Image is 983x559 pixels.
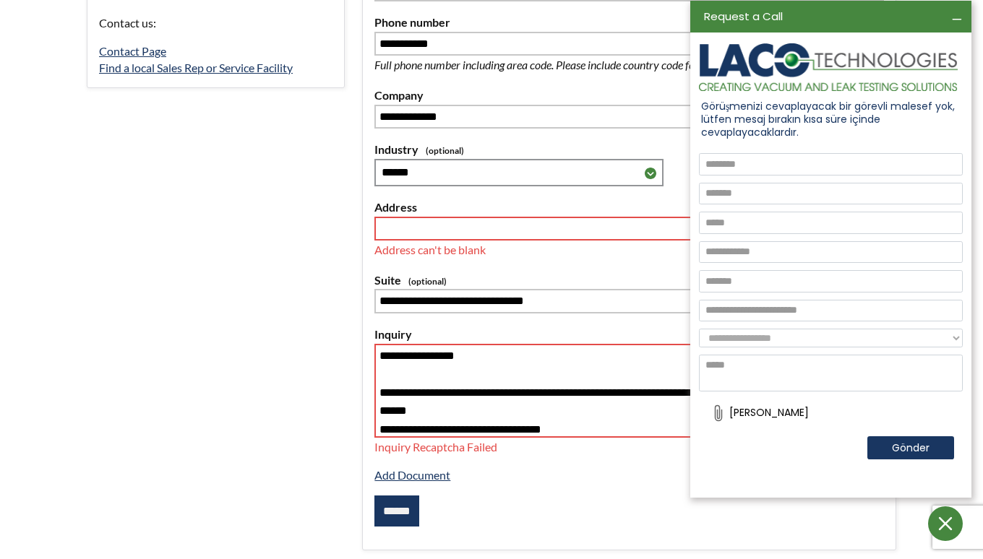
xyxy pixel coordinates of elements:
[699,43,958,91] img: logo
[947,8,964,25] div: Azalt
[374,325,884,344] label: Inquiry
[99,14,332,32] p: Contact us:
[374,13,884,32] label: Phone number
[374,198,884,217] label: Address
[374,271,884,290] label: Suite
[690,95,971,144] div: Görüşmenizi cevaplayacak bir görevli malesef yok, lütfen mesaj bırakın kısa süre içinde cevaplaya...
[867,436,954,459] button: Gönder
[99,44,166,58] a: Contact Page
[99,61,293,74] a: Find a local Sales Rep or Service Facility
[374,243,486,256] span: Address can't be blank
[697,9,943,24] div: Request a Call
[374,86,884,105] label: Company
[374,140,884,159] label: Industry
[374,56,859,74] p: Full phone number including area code. Please include country code for non-US phone numbers.
[374,440,497,454] span: Inquiry Recaptcha Failed
[374,468,450,482] a: Add Document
